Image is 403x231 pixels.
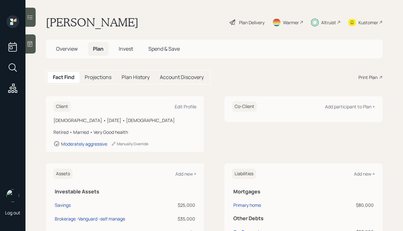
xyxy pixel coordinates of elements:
div: Warmer [283,19,299,26]
div: Add participant to Plan + [325,104,375,110]
div: Print Plan [358,74,378,81]
div: Plan Delivery [239,19,265,26]
div: Add new + [354,171,375,177]
div: $25,000 [164,202,195,208]
div: Brokerage -Vanguard -self manage [55,215,125,222]
span: Spend & Save [148,45,180,52]
h5: Mortgages [233,189,374,195]
h5: Investable Assets [55,189,195,195]
h5: Account Discovery [160,74,204,80]
h6: Client [53,101,71,112]
div: [DEMOGRAPHIC_DATA] • [DATE] • [DEMOGRAPHIC_DATA] [53,117,196,124]
h1: [PERSON_NAME] [46,15,138,29]
h6: Liabilities [232,169,256,179]
div: Kustomer [358,19,378,26]
div: $80,000 [335,202,374,208]
span: Plan [93,45,103,52]
div: Retired • Married • Very Good health [53,129,196,135]
h5: Other Debts [233,215,374,221]
h5: Projections [85,74,111,80]
div: Add new + [175,171,196,177]
div: Moderately aggressive [61,141,107,147]
img: aleksandra-headshot.png [6,189,19,202]
div: Edit Profile [175,104,196,110]
span: Invest [119,45,133,52]
div: Altruist [321,19,336,26]
div: Savings [55,202,71,208]
div: Primary home [233,202,261,208]
div: Log out [5,210,20,216]
div: Manually Override [111,141,148,147]
span: Overview [56,45,78,52]
div: $35,000 [164,215,195,222]
h5: Fact Find [53,74,74,80]
h5: Plan History [122,74,150,80]
h6: Assets [53,169,73,179]
h6: Co-Client [232,101,257,112]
